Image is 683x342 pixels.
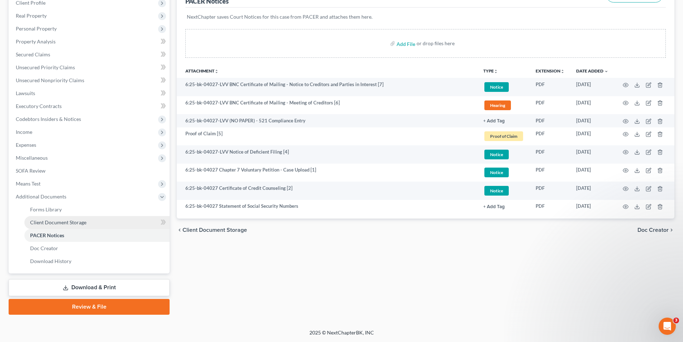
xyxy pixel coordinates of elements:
a: PACER Notices [24,229,170,242]
td: 6:25-bk-04027 Statement of Social Security Numbers [177,200,478,213]
a: + Add Tag [483,203,524,210]
a: Client Document Storage [24,216,170,229]
i: expand_more [604,69,608,74]
td: PDF [530,127,570,146]
span: Codebtors Insiders & Notices [16,116,81,122]
i: unfold_more [560,69,565,74]
span: Real Property [16,13,47,19]
td: 6:25-bk-04027-LVV (NO PAPER) - 521 Compliance Entry [177,114,478,127]
td: 6:25-bk-04027-LVV BNC Certificate of Mailing - Meeting of Creditors [6] [177,96,478,114]
button: chevron_left Client Document Storage [177,227,247,233]
td: PDF [530,96,570,114]
td: 6:25-bk-04027 Certificate of Credit Counseling [2] [177,182,478,200]
td: [DATE] [570,145,614,164]
td: PDF [530,145,570,164]
span: Secured Claims [16,51,50,57]
span: Additional Documents [16,193,66,200]
p: NextChapter saves Court Notices for this case from PACER and attaches them here. [187,13,664,20]
span: Unsecured Nonpriority Claims [16,77,84,83]
span: Miscellaneous [16,155,48,161]
div: or drop files here [417,40,455,47]
span: Unsecured Priority Claims [16,64,75,70]
div: 2025 © NextChapterBK, INC [137,329,546,342]
td: 6:25-bk-04027-LVV Notice of Deficient Filing [4] [177,145,478,164]
span: 3 [673,318,679,323]
a: Notice [483,185,524,197]
a: Doc Creator [24,242,170,255]
i: unfold_more [214,69,219,74]
button: Doc Creator chevron_right [637,227,674,233]
button: + Add Tag [483,205,505,209]
span: Personal Property [16,25,57,32]
span: Proof of Claim [484,131,523,141]
a: Date Added expand_more [576,68,608,74]
a: Secured Claims [10,48,170,61]
span: Hearing [484,100,511,110]
span: Notice [484,150,509,159]
span: SOFA Review [16,168,46,174]
span: Notice [484,168,509,177]
button: + Add Tag [483,119,505,123]
span: Download History [30,258,71,264]
a: Review & File [9,299,170,315]
span: Means Test [16,181,41,187]
a: Lawsuits [10,87,170,100]
a: + Add Tag [483,117,524,124]
span: Income [16,129,32,135]
span: Notice [484,82,509,92]
td: Proof of Claim [5] [177,127,478,146]
td: PDF [530,182,570,200]
span: Forms Library [30,206,62,212]
td: PDF [530,164,570,182]
i: chevron_left [177,227,182,233]
span: Expenses [16,142,36,148]
a: Notice [483,167,524,178]
span: Executory Contracts [16,103,62,109]
td: PDF [530,78,570,96]
td: PDF [530,200,570,213]
span: Property Analysis [16,38,56,44]
span: PACER Notices [30,232,64,238]
a: Notice [483,81,524,93]
a: SOFA Review [10,164,170,177]
td: [DATE] [570,200,614,213]
a: Proof of Claim [483,130,524,142]
span: Doc Creator [30,245,58,251]
td: [DATE] [570,78,614,96]
td: [DATE] [570,164,614,182]
td: [DATE] [570,96,614,114]
a: Hearing [483,99,524,111]
a: Forms Library [24,203,170,216]
td: [DATE] [570,114,614,127]
span: Client Document Storage [182,227,247,233]
a: Download & Print [9,279,170,296]
a: Unsecured Nonpriority Claims [10,74,170,87]
span: Client Document Storage [30,219,86,225]
i: unfold_more [494,69,498,74]
button: TYPEunfold_more [483,69,498,74]
i: chevron_right [669,227,674,233]
a: Unsecured Priority Claims [10,61,170,74]
iframe: Intercom live chat [659,318,676,335]
span: Notice [484,186,509,196]
td: 6:25-bk-04027 Chapter 7 Voluntary Petition - Case Upload [1] [177,164,478,182]
span: Lawsuits [16,90,35,96]
a: Attachmentunfold_more [185,68,219,74]
a: Extensionunfold_more [536,68,565,74]
td: [DATE] [570,182,614,200]
a: Download History [24,255,170,268]
a: Notice [483,149,524,160]
span: Doc Creator [637,227,669,233]
a: Executory Contracts [10,100,170,113]
td: 6:25-bk-04027-LVV BNC Certificate of Mailing - Notice to Creditors and Parties in Interest [7] [177,78,478,96]
td: PDF [530,114,570,127]
a: Property Analysis [10,35,170,48]
td: [DATE] [570,127,614,146]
